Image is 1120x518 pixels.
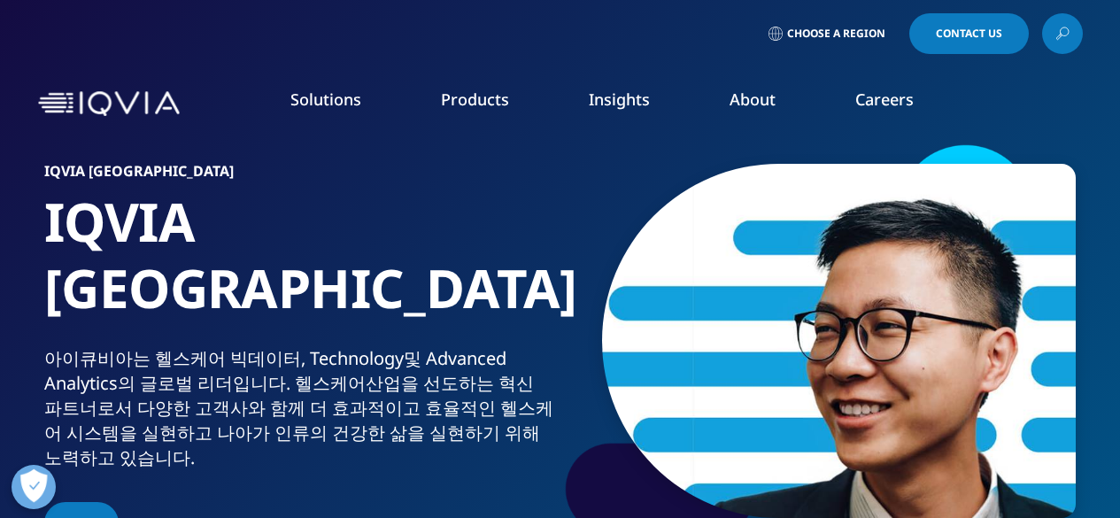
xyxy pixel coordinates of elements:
a: Solutions [290,89,361,110]
span: Contact Us [936,28,1002,39]
h6: IQVIA [GEOGRAPHIC_DATA] [44,164,553,189]
span: Choose a Region [787,27,885,41]
a: Careers [855,89,914,110]
a: About [730,89,776,110]
a: Products [441,89,509,110]
div: 아이큐비아는 헬스케어 빅데이터, Technology및 Advanced Analytics의 글로벌 리더입니다. 헬스케어산업을 선도하는 혁신 파트너로서 다양한 고객사와 함께 더 ... [44,346,553,470]
nav: Primary [187,62,1083,145]
img: 25_rbuportraitoption.jpg [602,164,1076,518]
a: Insights [589,89,650,110]
a: Contact Us [909,13,1029,54]
button: 개방형 기본 설정 [12,465,56,509]
h1: IQVIA [GEOGRAPHIC_DATA] [44,189,553,346]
